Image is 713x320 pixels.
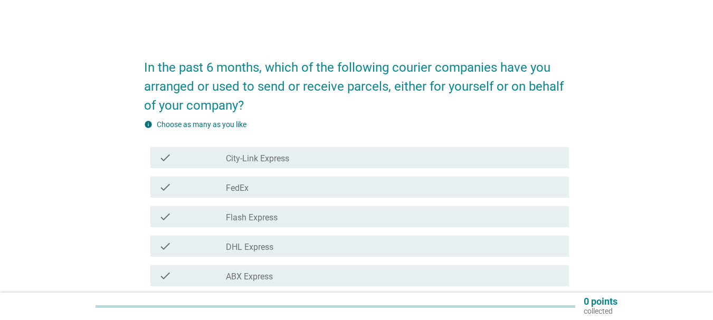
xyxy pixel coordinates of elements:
h2: In the past 6 months, which of the following courier companies have you arranged or used to send ... [144,47,569,115]
i: check [159,151,172,164]
label: City-Link Express [226,153,289,164]
i: check [159,181,172,193]
label: Choose as many as you like [157,120,246,129]
i: info [144,120,153,129]
label: ABX Express [226,271,273,282]
i: check [159,269,172,282]
i: check [159,240,172,253]
p: 0 points [584,297,617,306]
i: check [159,210,172,223]
p: collected [584,306,617,316]
label: Flash Express [226,212,278,223]
label: DHL Express [226,242,273,253]
label: FedEx [226,183,249,193]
